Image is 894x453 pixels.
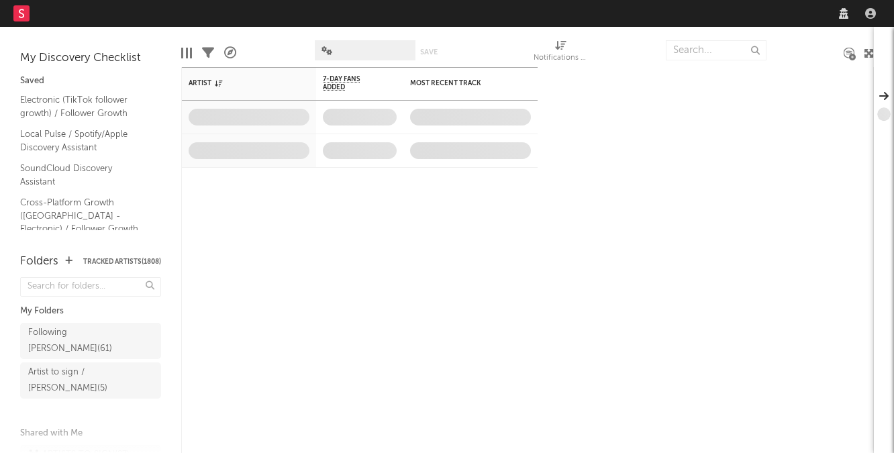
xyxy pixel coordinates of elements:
a: SoundCloud Discovery Assistant [20,161,148,189]
div: Notifications (Artist) [534,34,587,72]
a: Artist to sign / [PERSON_NAME](5) [20,362,161,399]
div: Following [PERSON_NAME] ( 61 ) [28,325,123,357]
a: Following [PERSON_NAME](61) [20,323,161,359]
input: Search for folders... [20,277,161,297]
div: Edit Columns [181,34,192,72]
div: Filters [202,34,214,72]
div: Most Recent Track [410,79,511,87]
div: Artist [189,79,289,87]
a: Local Pulse / Spotify/Apple Discovery Assistant [20,127,148,154]
div: Artist to sign / [PERSON_NAME] ( 5 ) [28,364,123,397]
input: Search... [666,40,766,60]
div: Folders [20,254,58,270]
div: A&R Pipeline [224,34,236,72]
div: Saved [20,73,161,89]
button: Tracked Artists(1808) [83,258,161,265]
button: Save [420,48,438,56]
div: My Folders [20,303,161,319]
a: Electronic (TikTok follower growth) / Follower Growth [20,93,148,120]
div: Shared with Me [20,425,161,442]
div: My Discovery Checklist [20,50,161,66]
div: Notifications (Artist) [534,50,587,66]
span: 7-Day Fans Added [323,75,377,91]
a: Cross-Platform Growth ([GEOGRAPHIC_DATA] - Electronic) / Follower Growth [20,195,148,236]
